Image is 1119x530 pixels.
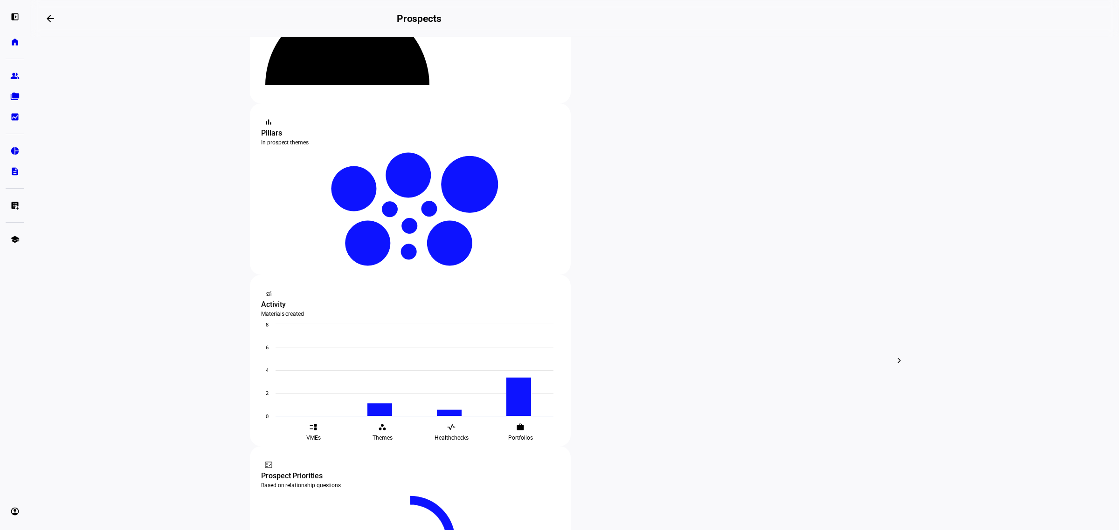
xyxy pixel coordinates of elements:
span: Healthchecks [435,434,469,442]
eth-mat-symbol: workspaces [378,423,387,431]
eth-mat-symbol: folder_copy [10,92,20,101]
eth-mat-symbol: left_panel_open [10,12,20,21]
eth-mat-symbol: account_circle [10,507,20,516]
a: group [6,67,24,85]
a: description [6,162,24,181]
span: Themes [373,434,393,442]
a: bid_landscape [6,108,24,126]
mat-icon: bar_chart [264,117,273,127]
h2: Prospects [397,13,442,24]
text: 0 [266,414,269,420]
div: Based on relationship questions [261,482,559,489]
text: 4 [266,367,269,374]
div: Materials created [261,310,559,318]
mat-icon: fact_check [264,460,273,469]
div: Prospect Priorities [261,470,559,482]
div: In prospect themes [261,139,559,146]
span: Portfolios [508,434,533,442]
a: folder_copy [6,87,24,106]
a: pie_chart [6,142,24,160]
eth-mat-symbol: group [10,71,20,81]
eth-mat-symbol: event_list [309,423,318,431]
eth-mat-symbol: description [10,167,20,176]
eth-mat-symbol: vital_signs [447,423,456,431]
eth-mat-symbol: list_alt_add [10,201,20,210]
text: 2 [266,390,269,396]
span: VMEs [306,434,321,442]
mat-icon: arrow_backwards [45,13,56,24]
div: Pillars [261,128,559,139]
eth-mat-symbol: pie_chart [10,146,20,156]
eth-mat-symbol: work [516,423,525,431]
eth-mat-symbol: school [10,235,20,244]
div: Activity [261,299,559,310]
eth-mat-symbol: bid_landscape [10,112,20,122]
mat-icon: monitoring [264,289,273,298]
mat-icon: chevron_right [894,355,905,366]
text: 8 [266,322,269,328]
eth-mat-symbol: home [10,37,20,47]
a: home [6,33,24,51]
text: 6 [266,345,269,351]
